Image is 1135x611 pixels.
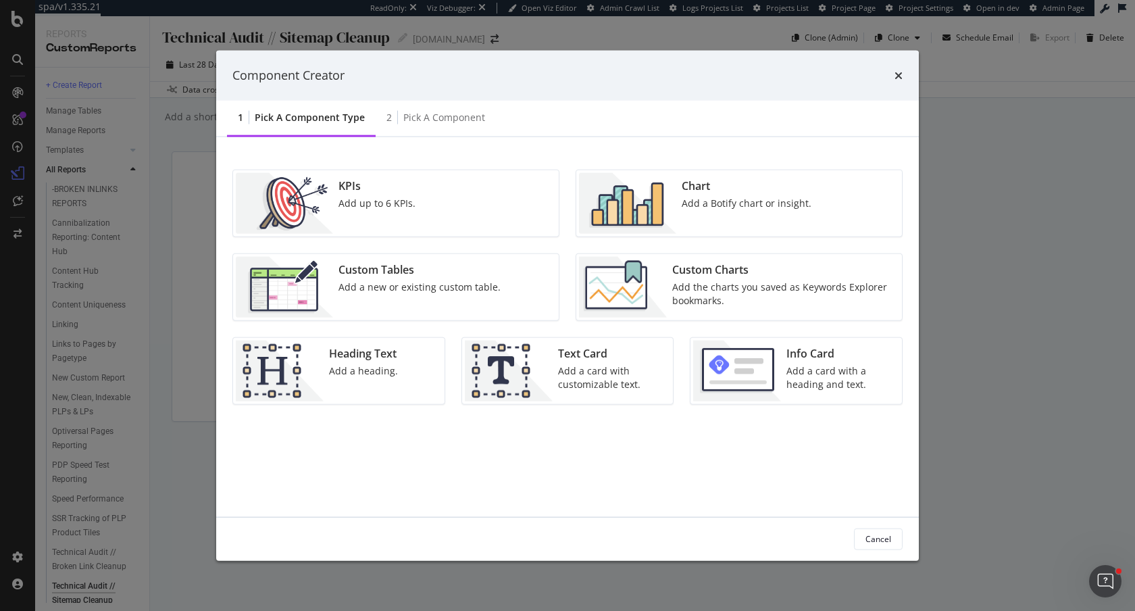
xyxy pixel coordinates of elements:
[255,110,365,124] div: Pick a Component type
[329,364,398,377] div: Add a heading.
[236,172,333,233] img: __UUOcd1.png
[236,256,333,317] img: CzM_nd8v.png
[338,178,415,193] div: KPIs
[338,196,415,210] div: Add up to 6 KPIs.
[579,172,676,233] img: BHjNRGjj.png
[682,196,811,210] div: Add a Botify chart or insight.
[232,67,345,84] div: Component Creator
[386,110,392,124] div: 2
[786,345,894,361] div: Info Card
[865,533,891,545] div: Cancel
[558,364,665,391] div: Add a card with customizable text.
[216,51,919,561] div: modal
[465,340,553,401] img: CIPqJSrR.png
[329,345,398,361] div: Heading Text
[236,340,324,401] img: CtJ9-kHf.png
[1089,565,1121,597] iframe: Intercom live chat
[672,262,894,277] div: Custom Charts
[693,340,781,401] img: 9fcGIRyhgxRLRpur6FCk681sBQ4rDmX99LnU5EkywwAAAAAElFTkSuQmCC
[558,345,665,361] div: Text Card
[894,67,903,84] div: times
[238,110,243,124] div: 1
[579,256,667,317] img: Chdk0Fza.png
[854,528,903,549] button: Cancel
[682,178,811,193] div: Chart
[338,280,501,293] div: Add a new or existing custom table.
[672,280,894,307] div: Add the charts you saved as Keywords Explorer bookmarks.
[786,364,894,391] div: Add a card with a heading and text.
[403,110,485,124] div: Pick a Component
[338,262,501,277] div: Custom Tables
